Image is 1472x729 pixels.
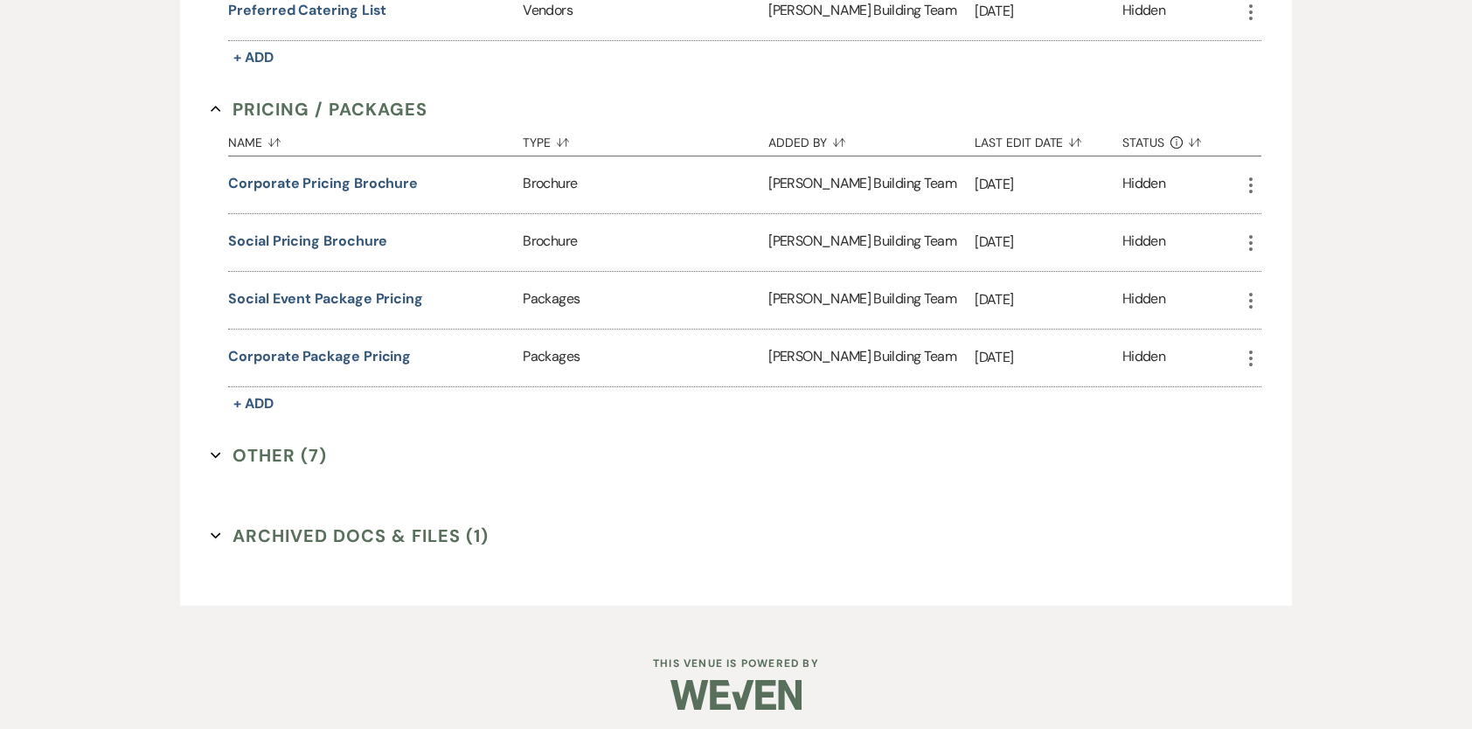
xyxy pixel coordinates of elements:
[228,173,418,194] button: Corporate Pricing Brochure
[975,346,1122,369] p: [DATE]
[228,288,423,309] button: Social Event Package Pricing
[523,156,768,213] div: Brochure
[1122,173,1165,197] div: Hidden
[768,122,975,156] button: Added By
[768,272,975,329] div: [PERSON_NAME] Building Team
[1122,231,1165,254] div: Hidden
[228,231,387,252] button: Social Pricing Brochure
[211,442,327,469] button: Other (7)
[768,330,975,386] div: [PERSON_NAME] Building Team
[228,45,279,70] button: + Add
[1122,346,1165,370] div: Hidden
[233,48,274,66] span: + Add
[1122,122,1240,156] button: Status
[975,173,1122,196] p: [DATE]
[975,288,1122,311] p: [DATE]
[523,330,768,386] div: Packages
[228,122,523,156] button: Name
[1122,136,1164,149] span: Status
[233,394,274,413] span: + Add
[523,122,768,156] button: Type
[228,346,411,367] button: Corporate Package Pricing
[523,214,768,271] div: Brochure
[211,96,427,122] button: Pricing / Packages
[768,156,975,213] div: [PERSON_NAME] Building Team
[975,231,1122,253] p: [DATE]
[670,664,802,726] img: Weven Logo
[523,272,768,329] div: Packages
[211,523,489,549] button: Archived Docs & Files (1)
[975,122,1122,156] button: Last Edit Date
[228,392,279,416] button: + Add
[1122,288,1165,312] div: Hidden
[768,214,975,271] div: [PERSON_NAME] Building Team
